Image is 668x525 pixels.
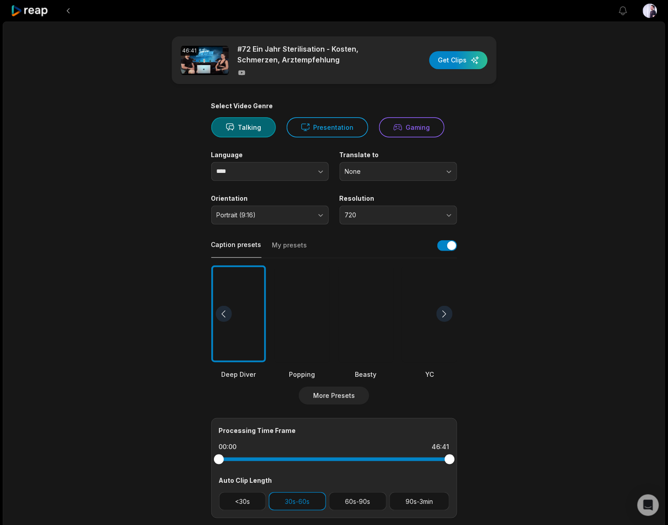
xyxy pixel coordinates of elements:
[299,387,369,405] button: More Presets
[329,492,387,511] button: 60s-90s
[219,492,266,511] button: <30s
[219,442,237,451] div: 00:00
[181,46,199,56] div: 46:41
[272,241,307,258] button: My presets
[219,426,450,435] div: Processing Time Frame
[340,206,457,225] button: 720
[340,194,457,203] label: Resolution
[432,442,450,451] div: 46:41
[637,494,659,516] div: Open Intercom Messenger
[345,168,439,176] span: None
[211,194,329,203] label: Orientation
[211,206,329,225] button: Portrait (9:16)
[402,370,457,379] div: YC
[379,117,445,137] button: Gaming
[389,492,450,511] button: 90s-3min
[269,492,326,511] button: 30s-60s
[211,151,329,159] label: Language
[345,211,439,219] span: 720
[211,117,276,137] button: Talking
[340,162,457,181] button: None
[339,370,393,379] div: Beasty
[211,102,457,110] div: Select Video Genre
[287,117,368,137] button: Presentation
[211,370,266,379] div: Deep Diver
[217,211,311,219] span: Portrait (9:16)
[340,151,457,159] label: Translate to
[275,370,330,379] div: Popping
[219,476,450,485] div: Auto Clip Length
[429,51,488,69] button: Get Clips
[211,240,262,258] button: Caption presets
[238,44,393,65] p: #72 Ein Jahr Sterilisation - Kosten, Schmerzen, Arztempfehlung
